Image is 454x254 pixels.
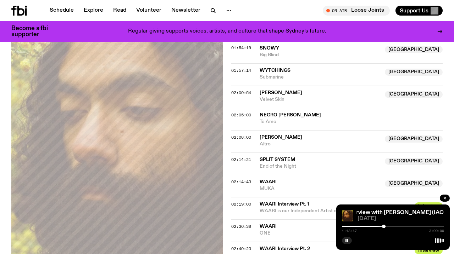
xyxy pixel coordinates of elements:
[260,246,410,252] span: WAARI Interview Pt. 2
[260,119,443,125] span: Te Amo
[231,246,251,252] span: 02:40:23
[231,180,251,184] button: 02:14:43
[385,135,443,143] span: [GEOGRAPHIC_DATA]
[260,68,290,73] span: Wytchings
[231,157,251,162] span: 02:14:21
[231,91,251,95] button: 02:00:54
[400,7,428,14] span: Support Us
[231,46,251,50] button: 01:54:19
[128,28,326,35] p: Regular giving supports voices, artists, and culture that shape Sydney’s future.
[231,135,251,139] button: 02:08:00
[260,74,381,81] span: Submarine
[260,179,277,184] span: WAARI
[231,112,251,118] span: 02:05:00
[260,141,381,148] span: Altro
[167,6,205,16] a: Newsletter
[231,224,251,229] span: 02:36:38
[260,224,277,229] span: WAARI
[323,6,390,16] button: On AirLoose Joints
[231,68,251,73] span: 01:57:14
[260,230,381,237] span: ONE
[231,113,251,117] button: 02:05:00
[260,201,410,208] span: WAARI Interview Pt. 1
[231,201,251,207] span: 02:19:00
[260,163,381,170] span: End of the Night
[260,46,279,51] span: Snowy
[260,90,302,95] span: [PERSON_NAME]
[260,208,364,213] span: WAARI is our Independent Artist of the Week!!
[260,185,381,192] span: MUKA
[395,6,443,16] button: Support Us
[132,6,166,16] a: Volunteer
[342,229,357,233] span: 1:13:47
[79,6,107,16] a: Explore
[231,179,251,185] span: 02:14:43
[260,112,321,117] span: Negro [PERSON_NAME]
[231,134,251,140] span: 02:08:00
[385,180,443,187] span: [GEOGRAPHIC_DATA]
[385,46,443,53] span: [GEOGRAPHIC_DATA]
[342,210,353,221] img: A close up grainy film photo of WAARI
[231,69,251,73] button: 01:57:14
[260,52,381,58] span: Big Blind
[260,135,302,140] span: [PERSON_NAME]
[385,158,443,165] span: [GEOGRAPHIC_DATA]
[231,45,251,51] span: 01:54:19
[231,225,251,229] button: 02:36:38
[260,96,381,103] span: Velvet Skin
[385,91,443,98] span: [GEOGRAPHIC_DATA]
[358,216,444,221] span: [DATE]
[109,6,131,16] a: Read
[231,90,251,96] span: 02:00:54
[231,247,251,251] button: 02:40:23
[415,202,443,209] span: Interview
[11,25,57,37] h3: Become a fbi supporter
[45,6,78,16] a: Schedule
[231,158,251,162] button: 02:14:21
[415,247,443,254] span: Interview
[385,69,443,76] span: [GEOGRAPHIC_DATA]
[260,157,295,162] span: Split System
[231,202,251,206] button: 02:19:00
[429,229,444,233] span: 3:00:00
